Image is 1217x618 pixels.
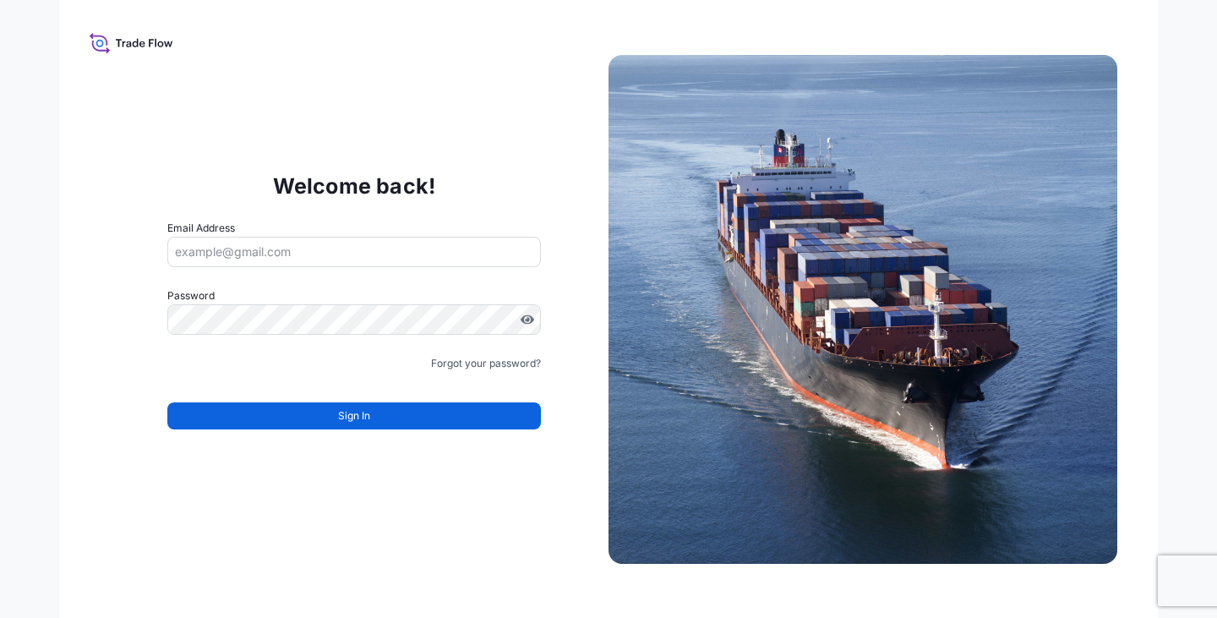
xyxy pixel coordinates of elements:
[167,402,541,429] button: Sign In
[521,313,534,326] button: Show password
[338,407,370,424] span: Sign In
[167,287,541,304] label: Password
[431,355,541,372] a: Forgot your password?
[167,220,235,237] label: Email Address
[608,55,1117,564] img: Ship illustration
[273,172,436,200] p: Welcome back!
[167,237,541,267] input: example@gmail.com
